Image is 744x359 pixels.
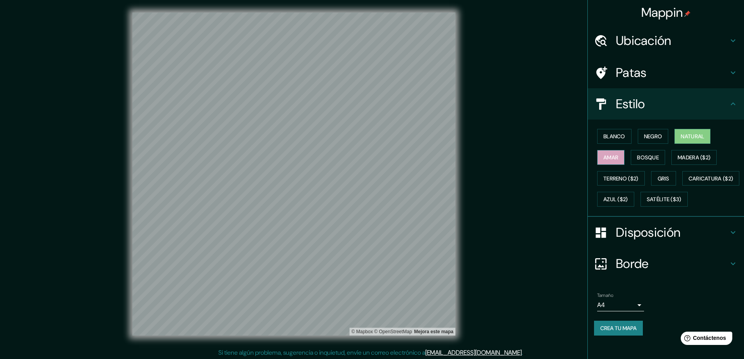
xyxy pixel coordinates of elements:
font: Si tiene algún problema, sugerencia o inquietud, envíe un correo electrónico a [218,348,425,357]
a: Mapa de calles abierto [374,329,412,334]
iframe: Lanzador de widgets de ayuda [674,329,735,350]
button: Gris [651,171,676,186]
font: © OpenStreetMap [374,329,412,334]
button: Amar [597,150,624,165]
font: Tamaño [597,292,613,298]
font: Gris [658,175,669,182]
canvas: Mapa [132,13,455,336]
div: Estilo [588,88,744,120]
font: Natural [681,133,704,140]
font: . [522,348,523,357]
div: Ubicación [588,25,744,56]
a: Comentarios sobre el mapa [414,329,453,334]
font: © Mapbox [351,329,373,334]
button: Madera ($2) [671,150,717,165]
div: A4 [597,299,644,311]
font: Mejora este mapa [414,329,453,334]
font: Madera ($2) [678,154,710,161]
font: Ubicación [616,32,671,49]
font: Blanco [603,133,625,140]
button: Blanco [597,129,632,144]
button: Bosque [631,150,665,165]
button: Crea tu mapa [594,321,643,336]
button: Caricatura ($2) [682,171,740,186]
font: Satélite ($3) [647,196,682,203]
font: Estilo [616,96,645,112]
div: Disposición [588,217,744,248]
a: [EMAIL_ADDRESS][DOMAIN_NAME] [425,348,522,357]
font: Borde [616,255,649,272]
font: Negro [644,133,662,140]
font: Amar [603,154,618,161]
div: Patas [588,57,744,88]
a: Mapbox [351,329,373,334]
font: Patas [616,64,647,81]
font: Bosque [637,154,659,161]
button: Satélite ($3) [641,192,688,207]
button: Terreno ($2) [597,171,645,186]
font: Caricatura ($2) [689,175,733,182]
font: Crea tu mapa [600,325,637,332]
font: Azul ($2) [603,196,628,203]
font: Disposición [616,224,680,241]
div: Borde [588,248,744,279]
font: Terreno ($2) [603,175,639,182]
font: . [524,348,526,357]
img: pin-icon.png [684,11,690,17]
button: Natural [674,129,710,144]
font: . [523,348,524,357]
button: Negro [638,129,669,144]
font: Mappin [641,4,683,21]
font: A4 [597,301,605,309]
button: Azul ($2) [597,192,634,207]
